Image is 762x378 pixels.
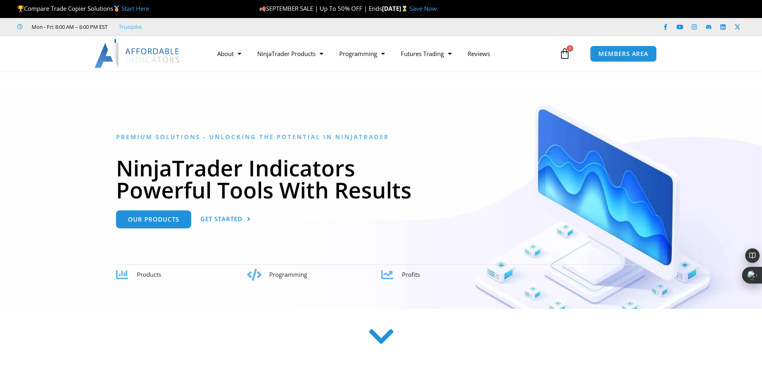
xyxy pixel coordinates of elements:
span: 0 [567,45,573,52]
a: Programming [331,44,393,63]
strong: [DATE] [382,4,410,12]
span: SEPTEMBER SALE | Up To 50% OFF | Ends [259,4,382,12]
img: ⌛ [402,6,408,12]
a: 0 [547,42,582,65]
img: LogoAI | Affordable Indicators – NinjaTrader [94,39,180,68]
h1: NinjaTrader Indicators Powerful Tools With Results [116,157,646,201]
h6: Premium Solutions - Unlocking the Potential in NinjaTrader [116,133,646,141]
img: 🏆 [18,6,24,12]
a: About [209,44,249,63]
span: Compare Trade Copier Solutions [17,4,149,12]
span: Our Products [128,216,179,222]
span: Profits [402,270,420,278]
a: Our Products [116,210,191,228]
span: Programming [269,270,307,278]
a: Get Started [200,210,251,228]
a: Trustpilot [119,22,142,32]
a: Reviews [460,44,498,63]
img: 🥇 [114,6,120,12]
a: NinjaTrader Products [249,44,331,63]
img: 🍂 [260,6,266,12]
a: Futures Trading [393,44,460,63]
a: MEMBERS AREA [590,46,657,62]
a: Save Now [410,4,437,12]
span: Get Started [200,216,242,222]
nav: Menu [209,44,557,63]
span: Products [137,270,161,278]
span: Mon - Fri: 8:00 AM – 6:00 PM EST [30,22,108,32]
span: MEMBERS AREA [598,51,648,57]
a: Start Here [122,4,149,12]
